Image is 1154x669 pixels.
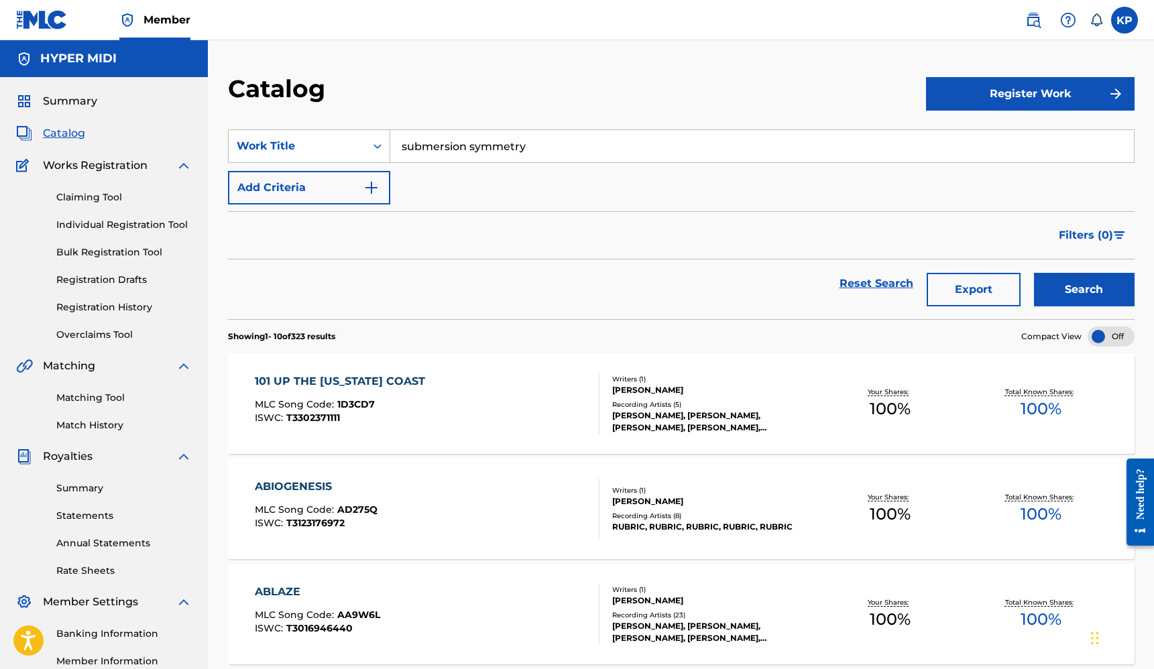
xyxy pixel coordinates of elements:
span: Catalog [43,125,85,141]
button: Filters (0) [1051,219,1135,252]
img: f7272a7cc735f4ea7f67.svg [1108,86,1124,102]
div: Recording Artists ( 5 ) [612,400,815,410]
button: Add Criteria [228,171,390,204]
span: 1D3CD7 [337,398,375,410]
span: MLC Song Code : [255,503,337,515]
form: Search Form [228,129,1135,319]
img: expand [176,158,192,174]
button: Register Work [926,77,1135,111]
div: [PERSON_NAME] [612,384,815,396]
img: expand [176,358,192,374]
img: Works Registration [16,158,34,174]
p: Total Known Shares: [1005,492,1077,502]
span: MLC Song Code : [255,398,337,410]
a: Registration History [56,300,192,314]
a: Registration Drafts [56,273,192,287]
div: [PERSON_NAME] [612,595,815,607]
img: MLC Logo [16,10,68,29]
span: Member [143,12,190,27]
a: SummarySummary [16,93,97,109]
div: Drag [1091,618,1099,658]
img: Member Settings [16,594,32,610]
p: Total Known Shares: [1005,387,1077,397]
h2: Catalog [228,74,332,104]
span: ISWC : [255,517,286,529]
img: expand [176,448,192,465]
img: filter [1114,231,1125,239]
a: Member Information [56,654,192,668]
span: T3123176972 [286,517,345,529]
div: ABLAZE [255,584,380,600]
span: 100 % [870,502,911,526]
h5: HYPER MIDI [40,51,117,66]
span: ISWC : [255,622,286,634]
button: Export [927,273,1021,306]
span: Royalties [43,448,93,465]
span: 100 % [1021,607,1061,631]
div: ABIOGENESIS [255,479,378,495]
span: ISWC : [255,412,286,424]
a: Rate Sheets [56,564,192,578]
a: Match History [56,418,192,432]
div: Recording Artists ( 8 ) [612,511,815,521]
img: Catalog [16,125,32,141]
span: Compact View [1021,330,1082,343]
span: Matching [43,358,95,374]
p: Showing 1 - 10 of 323 results [228,330,335,343]
span: 100 % [870,607,911,631]
div: 101 UP THE [US_STATE] COAST [255,373,432,389]
a: Annual Statements [56,536,192,550]
img: 9d2ae6d4665cec9f34b9.svg [363,180,380,196]
img: Royalties [16,448,32,465]
div: RUBRIC, RUBRIC, RUBRIC, RUBRIC, RUBRIC [612,521,815,533]
a: Bulk Registration Tool [56,245,192,259]
div: Writers ( 1 ) [612,485,815,495]
a: Individual Registration Tool [56,218,192,232]
img: search [1025,12,1041,28]
iframe: Chat Widget [1087,605,1154,669]
a: Banking Information [56,627,192,641]
span: AA9W6L [337,609,380,621]
img: Summary [16,93,32,109]
a: ABIOGENESISMLC Song Code:AD275QISWC:T3123176972Writers (1)[PERSON_NAME]Recording Artists (8)RUBRI... [228,459,1135,559]
a: Claiming Tool [56,190,192,204]
a: Public Search [1020,7,1047,34]
img: expand [176,594,192,610]
span: 100 % [1021,502,1061,526]
a: Reset Search [833,269,920,298]
span: AD275Q [337,503,378,515]
img: Accounts [16,51,32,67]
div: Work Title [237,138,357,154]
img: help [1060,12,1076,28]
a: ABLAZEMLC Song Code:AA9W6LISWC:T3016946440Writers (1)[PERSON_NAME]Recording Artists (23)[PERSON_N... [228,564,1135,664]
a: Matching Tool [56,391,192,405]
img: Matching [16,358,33,374]
iframe: Resource Center [1116,448,1154,556]
p: Total Known Shares: [1005,597,1077,607]
div: [PERSON_NAME], [PERSON_NAME], [PERSON_NAME], [PERSON_NAME], [PERSON_NAME] [612,410,815,434]
p: Your Shares: [868,387,912,397]
a: 101 UP THE [US_STATE] COASTMLC Song Code:1D3CD7ISWC:T3302371111Writers (1)[PERSON_NAME]Recording ... [228,353,1135,454]
span: Works Registration [43,158,148,174]
div: [PERSON_NAME], [PERSON_NAME], [PERSON_NAME], [PERSON_NAME], [PERSON_NAME] [612,620,815,644]
span: 100 % [870,397,911,421]
span: Filters ( 0 ) [1059,227,1113,243]
div: Notifications [1090,13,1103,27]
div: Help [1055,7,1082,34]
div: User Menu [1111,7,1138,34]
div: [PERSON_NAME] [612,495,815,507]
span: MLC Song Code : [255,609,337,621]
span: Summary [43,93,97,109]
div: Writers ( 1 ) [612,374,815,384]
p: Your Shares: [868,597,912,607]
span: 100 % [1021,397,1061,421]
a: Statements [56,509,192,523]
span: T3016946440 [286,622,353,634]
a: Overclaims Tool [56,328,192,342]
a: Summary [56,481,192,495]
a: CatalogCatalog [16,125,85,141]
span: Member Settings [43,594,138,610]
